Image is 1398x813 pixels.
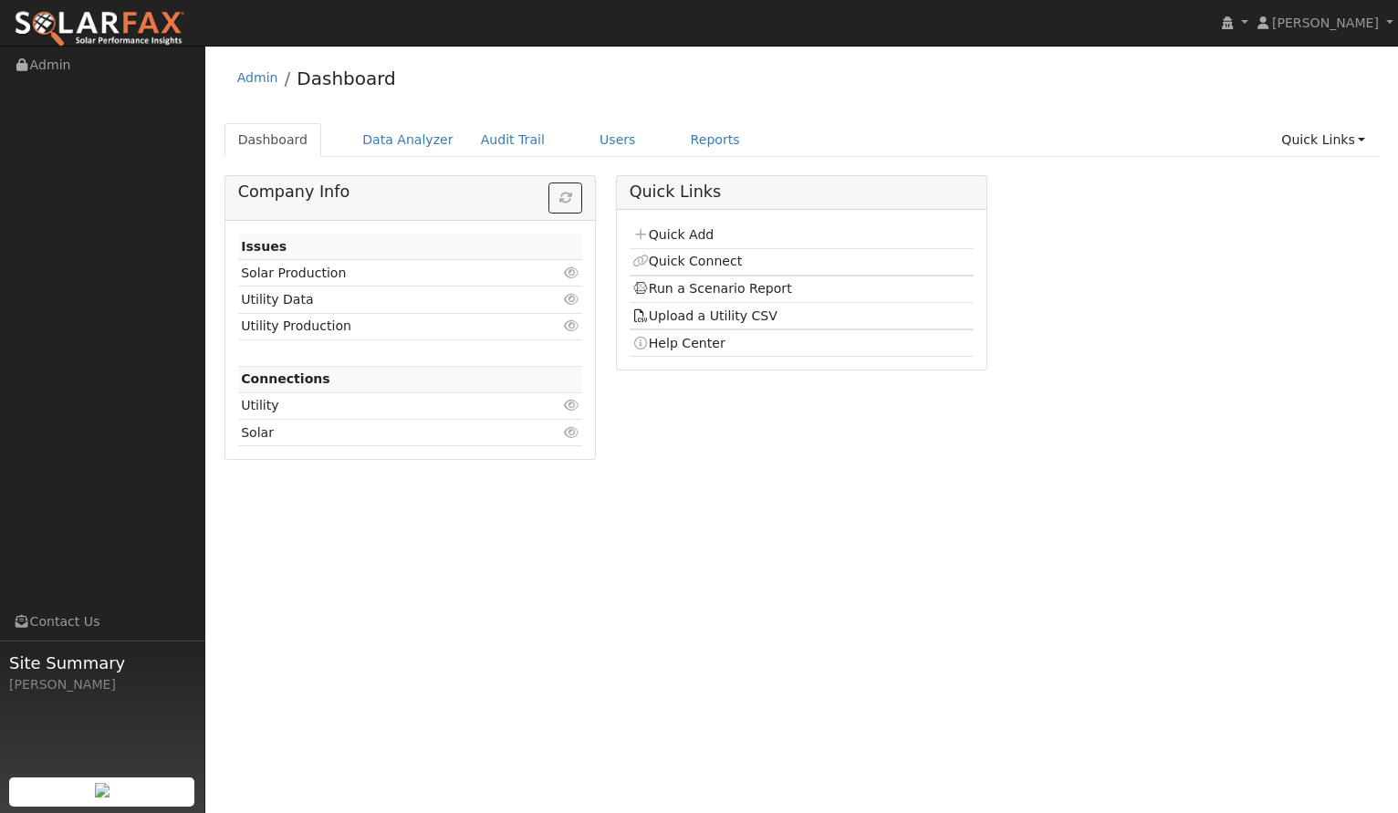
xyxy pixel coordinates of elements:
a: Quick Connect [632,254,742,268]
i: Click to view [563,426,579,439]
i: Click to view [563,319,579,332]
a: Dashboard [297,68,396,89]
span: [PERSON_NAME] [1272,16,1379,30]
a: Quick Links [1268,123,1379,157]
a: Upload a Utility CSV [632,308,777,323]
a: Data Analyzer [349,123,467,157]
div: [PERSON_NAME] [9,675,195,694]
strong: Issues [241,239,287,254]
a: Users [586,123,650,157]
a: Help Center [632,336,725,350]
img: SolarFax [14,10,185,48]
td: Solar Production [238,260,527,287]
td: Utility Data [238,287,527,313]
a: Run a Scenario Report [632,281,792,296]
td: Solar [238,420,527,446]
a: Audit Trail [467,123,558,157]
h5: Company Info [238,182,583,202]
td: Utility [238,392,527,419]
a: Admin [237,70,278,85]
span: Site Summary [9,651,195,675]
a: Quick Add [632,227,714,242]
i: Click to view [563,399,579,412]
td: Utility Production [238,313,527,339]
strong: Connections [241,371,330,386]
img: retrieve [95,783,110,797]
a: Dashboard [224,123,322,157]
i: Click to view [563,293,579,306]
i: Click to view [563,266,579,279]
a: Reports [677,123,754,157]
h5: Quick Links [630,182,975,202]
